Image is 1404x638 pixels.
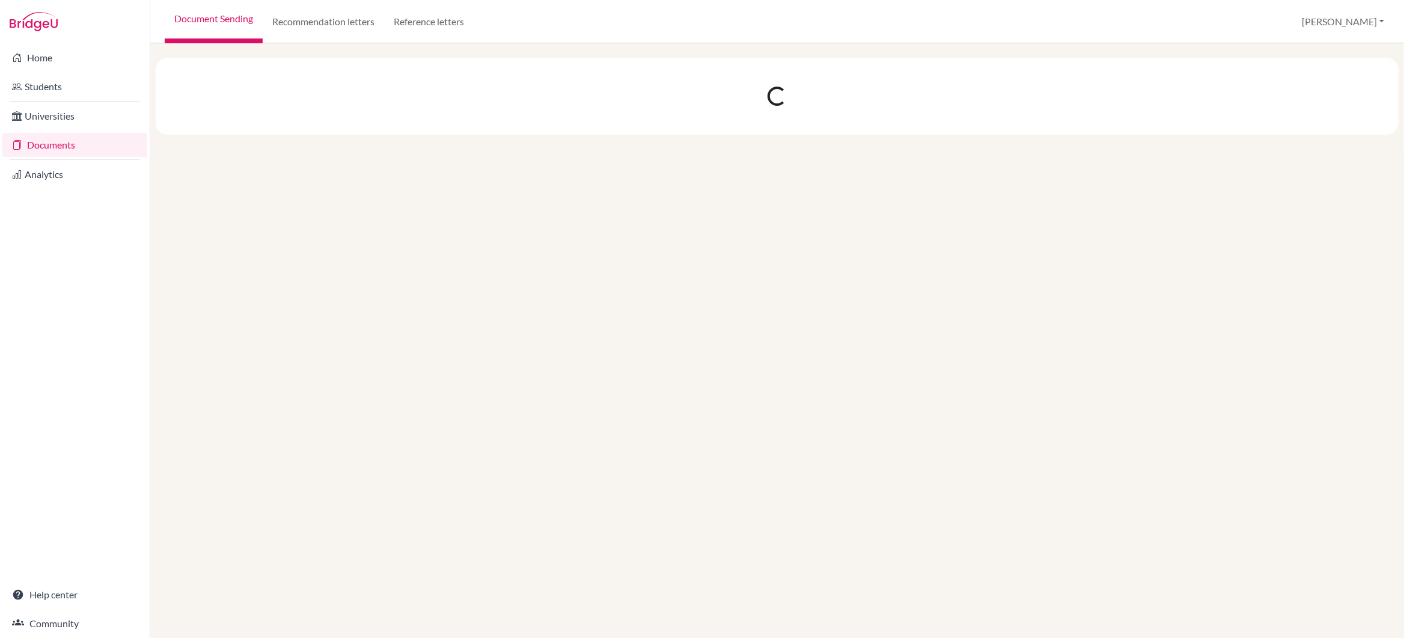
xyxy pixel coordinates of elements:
[2,583,147,607] a: Help center
[10,12,58,31] img: Bridge-U
[2,612,147,636] a: Community
[2,46,147,70] a: Home
[2,133,147,157] a: Documents
[2,162,147,186] a: Analytics
[1296,10,1390,33] button: [PERSON_NAME]
[2,75,147,99] a: Students
[2,104,147,128] a: Universities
